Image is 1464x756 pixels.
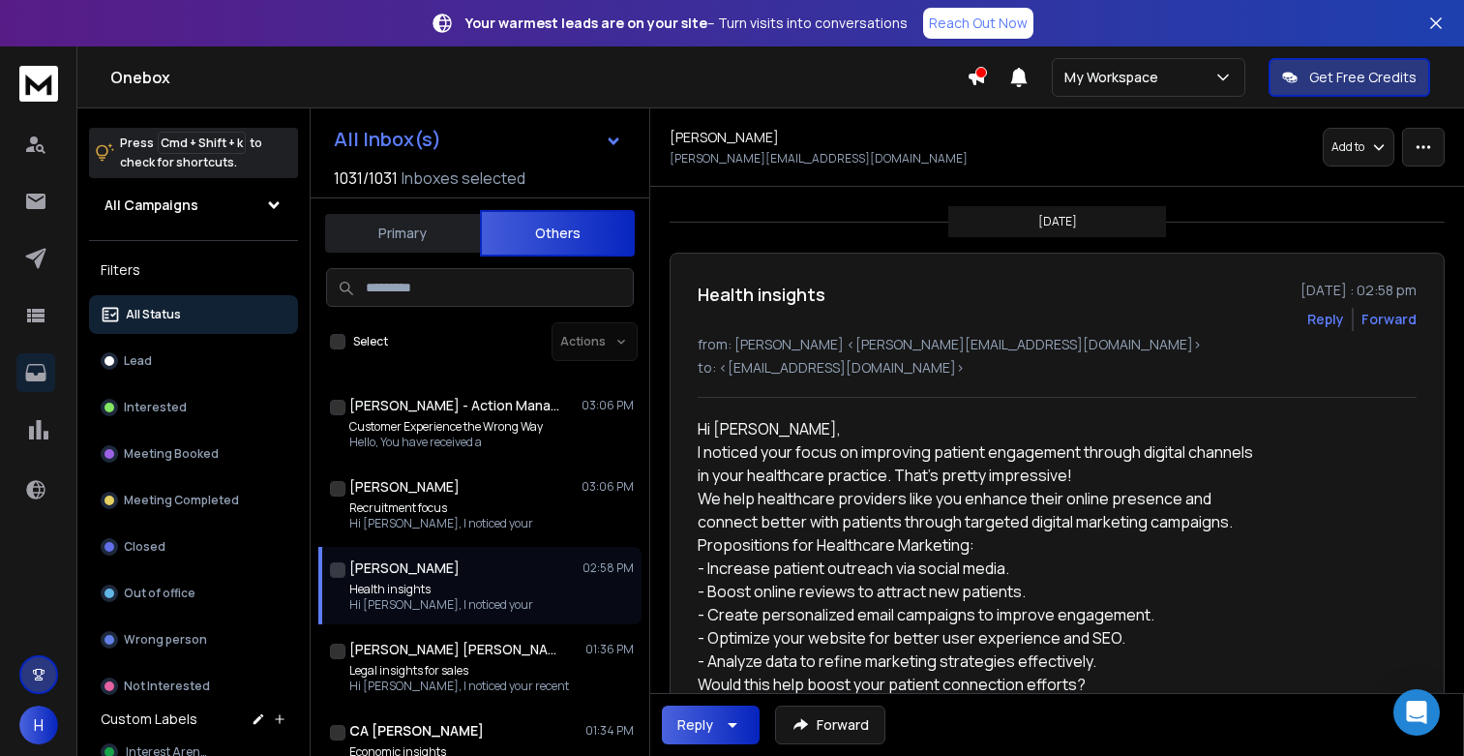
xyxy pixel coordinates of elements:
[465,14,707,32] strong: Your warmest leads are on your site
[662,706,760,744] button: Reply
[1361,310,1417,329] div: Forward
[158,132,246,154] span: Cmd + Shift + k
[89,186,298,225] button: All Campaigns
[1300,281,1417,300] p: [DATE] : 02:58 pm
[349,516,533,531] p: Hi [PERSON_NAME], I noticed your
[89,481,298,520] button: Meeting Completed
[465,14,908,33] p: – Turn visits into conversations
[349,500,533,516] p: Recruitment focus
[349,663,569,679] p: Legal insights for sales
[89,528,298,566] button: Closed
[1307,310,1344,329] button: Reply
[480,210,635,257] button: Others
[334,130,441,149] h1: All Inbox(s)
[349,419,543,435] p: Customer Experience the Wrong Way
[582,479,634,495] p: 03:06 PM
[325,212,480,255] button: Primary
[89,257,298,284] h3: Filters
[89,295,298,334] button: All Status
[1038,214,1077,229] p: [DATE]
[349,396,562,415] h1: [PERSON_NAME] - Action Management Pros
[126,307,181,322] p: All Status
[349,559,460,578] h1: [PERSON_NAME]
[349,679,569,694] p: Hi [PERSON_NAME], I noticed your recent
[929,14,1028,33] p: Reach Out Now
[334,166,398,190] span: 1031 / 1031
[124,679,210,694] p: Not Interested
[124,586,195,601] p: Out of office
[349,477,460,497] h1: [PERSON_NAME]
[19,706,58,744] button: H
[349,597,533,613] p: Hi [PERSON_NAME], I noticed your
[353,334,388,349] label: Select
[698,358,1417,378] p: to: <[EMAIL_ADDRESS][DOMAIN_NAME]>
[105,196,198,215] h1: All Campaigns
[677,715,713,735] div: Reply
[124,539,165,555] p: Closed
[318,120,638,159] button: All Inbox(s)
[1309,68,1417,87] p: Get Free Credits
[349,435,543,450] p: Hello, You have received a
[101,710,197,729] h3: Custom Labels
[698,335,1417,354] p: from: [PERSON_NAME] <[PERSON_NAME][EMAIL_ADDRESS][DOMAIN_NAME]>
[349,640,562,659] h1: [PERSON_NAME] [PERSON_NAME]
[89,667,298,706] button: Not Interested
[124,446,219,462] p: Meeting Booked
[1331,139,1364,155] p: Add to
[1064,68,1166,87] p: My Workspace
[670,128,779,147] h1: [PERSON_NAME]
[19,66,58,102] img: logo
[89,574,298,613] button: Out of office
[89,620,298,659] button: Wrong person
[1269,58,1430,97] button: Get Free Credits
[89,435,298,473] button: Meeting Booked
[585,723,634,739] p: 01:34 PM
[582,398,634,413] p: 03:06 PM
[89,342,298,380] button: Lead
[670,151,968,166] p: [PERSON_NAME][EMAIL_ADDRESS][DOMAIN_NAME]
[120,134,262,172] p: Press to check for shortcuts.
[585,642,634,657] p: 01:36 PM
[583,560,634,576] p: 02:58 PM
[110,66,967,89] h1: Onebox
[1393,689,1440,736] div: Open Intercom Messenger
[124,353,152,369] p: Lead
[349,582,533,597] p: Health insights
[124,400,187,415] p: Interested
[775,706,885,744] button: Forward
[124,632,207,648] p: Wrong person
[89,388,298,427] button: Interested
[698,281,825,308] h1: Health insights
[923,8,1033,39] a: Reach Out Now
[124,493,239,508] p: Meeting Completed
[402,166,525,190] h3: Inboxes selected
[349,721,484,741] h1: CA [PERSON_NAME]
